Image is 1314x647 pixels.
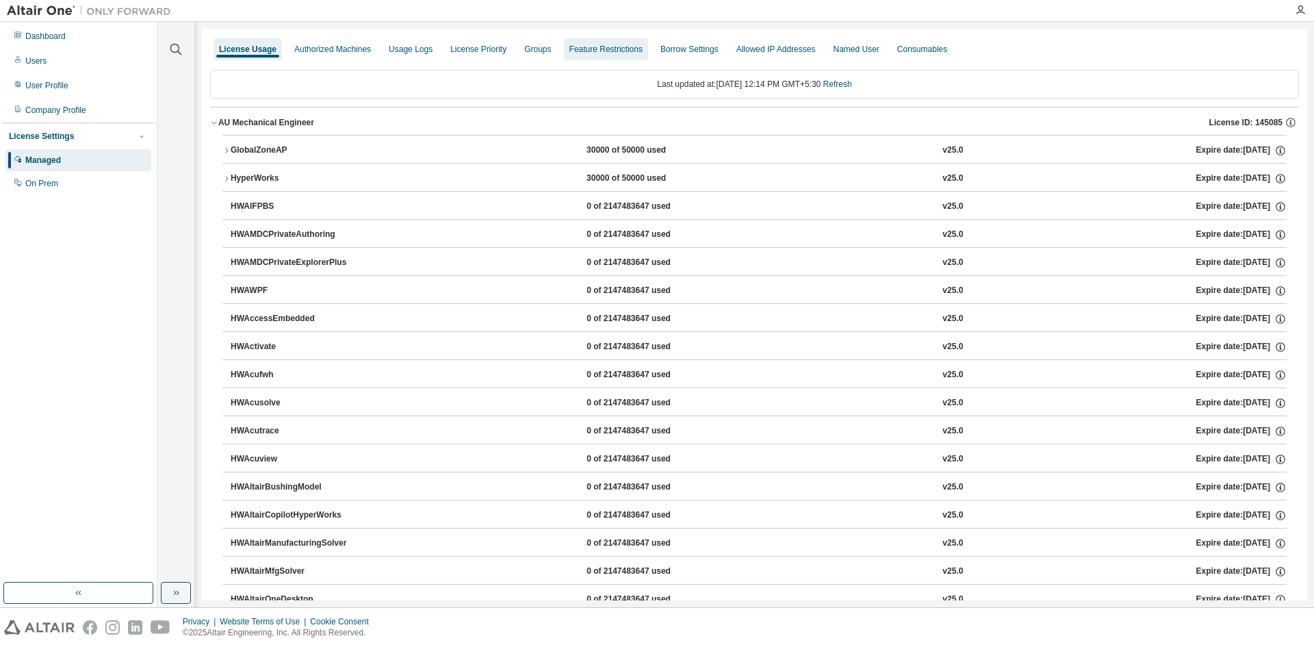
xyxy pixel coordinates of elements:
[310,616,376,627] div: Cookie Consent
[222,164,1287,194] button: HyperWorks30000 of 50000 usedv25.0Expire date:[DATE]
[1196,341,1287,353] div: Expire date: [DATE]
[231,173,354,185] div: HyperWorks
[231,220,1287,250] button: HWAMDCPrivateAuthoring0 of 2147483647 usedv25.0Expire date:[DATE]
[942,594,963,606] div: v25.0
[4,620,75,635] img: altair_logo.svg
[1196,257,1287,269] div: Expire date: [DATE]
[587,369,710,381] div: 0 of 2147483647 used
[1196,453,1287,466] div: Expire date: [DATE]
[1196,201,1287,213] div: Expire date: [DATE]
[587,566,710,578] div: 0 of 2147483647 used
[450,44,506,55] div: License Priority
[587,594,710,606] div: 0 of 2147483647 used
[942,481,963,494] div: v25.0
[9,131,74,142] div: License Settings
[231,257,354,269] div: HWAMDCPrivateExplorerPlus
[210,70,1299,99] div: Last updated at: [DATE] 12:14 PM GMT+5:30
[942,369,963,381] div: v25.0
[231,369,354,381] div: HWAcufwh
[942,313,963,325] div: v25.0
[1196,144,1287,157] div: Expire date: [DATE]
[294,44,371,55] div: Authorized Machines
[231,500,1287,531] button: HWAltairCopilotHyperWorks0 of 2147483647 usedv25.0Expire date:[DATE]
[231,529,1287,559] button: HWAltairManufacturingSolver0 of 2147483647 usedv25.0Expire date:[DATE]
[942,453,963,466] div: v25.0
[587,257,710,269] div: 0 of 2147483647 used
[587,201,710,213] div: 0 of 2147483647 used
[222,136,1287,166] button: GlobalZoneAP30000 of 50000 usedv25.0Expire date:[DATE]
[231,472,1287,503] button: HWAltairBushingModel0 of 2147483647 usedv25.0Expire date:[DATE]
[231,304,1287,334] button: HWAccessEmbedded0 of 2147483647 usedv25.0Expire date:[DATE]
[587,341,710,353] div: 0 of 2147483647 used
[587,453,710,466] div: 0 of 2147483647 used
[25,155,61,166] div: Managed
[231,360,1287,390] button: HWAcufwh0 of 2147483647 usedv25.0Expire date:[DATE]
[942,537,963,550] div: v25.0
[128,620,142,635] img: linkedin.svg
[1196,229,1287,241] div: Expire date: [DATE]
[1196,481,1287,494] div: Expire date: [DATE]
[231,313,354,325] div: HWAccessEmbedded
[389,44,433,55] div: Usage Logs
[1196,285,1287,297] div: Expire date: [DATE]
[942,144,963,157] div: v25.0
[231,416,1287,446] button: HWAcutrace0 of 2147483647 usedv25.0Expire date:[DATE]
[587,509,710,522] div: 0 of 2147483647 used
[1196,425,1287,437] div: Expire date: [DATE]
[569,44,643,55] div: Feature Restrictions
[942,341,963,353] div: v25.0
[231,594,354,606] div: HWAltairOneDesktop
[231,285,354,297] div: HWAWPF
[25,105,86,116] div: Company Profile
[942,201,963,213] div: v25.0
[231,144,354,157] div: GlobalZoneAP
[1209,117,1283,128] span: License ID: 145085
[587,313,710,325] div: 0 of 2147483647 used
[231,248,1287,278] button: HWAMDCPrivateExplorerPlus0 of 2147483647 usedv25.0Expire date:[DATE]
[210,107,1299,138] button: AU Mechanical EngineerLicense ID: 145085
[25,178,58,189] div: On Prem
[1196,313,1287,325] div: Expire date: [DATE]
[587,229,710,241] div: 0 of 2147483647 used
[942,285,963,297] div: v25.0
[1196,594,1287,606] div: Expire date: [DATE]
[231,388,1287,418] button: HWAcusolve0 of 2147483647 usedv25.0Expire date:[DATE]
[587,285,710,297] div: 0 of 2147483647 used
[587,144,710,157] div: 30000 of 50000 used
[736,44,816,55] div: Allowed IP Addresses
[151,620,170,635] img: youtube.svg
[942,566,963,578] div: v25.0
[1196,509,1287,522] div: Expire date: [DATE]
[524,44,551,55] div: Groups
[1196,369,1287,381] div: Expire date: [DATE]
[587,425,710,437] div: 0 of 2147483647 used
[231,276,1287,306] button: HWAWPF0 of 2147483647 usedv25.0Expire date:[DATE]
[942,229,963,241] div: v25.0
[183,616,220,627] div: Privacy
[660,44,719,55] div: Borrow Settings
[587,397,710,409] div: 0 of 2147483647 used
[587,173,710,185] div: 30000 of 50000 used
[833,44,879,55] div: Named User
[942,509,963,522] div: v25.0
[1196,566,1287,578] div: Expire date: [DATE]
[220,616,310,627] div: Website Terms of Use
[25,80,68,91] div: User Profile
[942,425,963,437] div: v25.0
[231,444,1287,474] button: HWAcuview0 of 2147483647 usedv25.0Expire date:[DATE]
[1196,537,1287,550] div: Expire date: [DATE]
[942,397,963,409] div: v25.0
[1196,173,1287,185] div: Expire date: [DATE]
[823,79,852,89] a: Refresh
[218,117,314,128] div: AU Mechanical Engineer
[231,557,1287,587] button: HWAltairMfgSolver0 of 2147483647 usedv25.0Expire date:[DATE]
[942,257,963,269] div: v25.0
[231,332,1287,362] button: HWActivate0 of 2147483647 usedv25.0Expire date:[DATE]
[219,44,276,55] div: License Usage
[231,397,354,409] div: HWAcusolve
[25,31,66,42] div: Dashboard
[231,566,354,578] div: HWAltairMfgSolver
[231,229,354,241] div: HWAMDCPrivateAuthoring
[231,453,354,466] div: HWAcuview
[25,55,47,66] div: Users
